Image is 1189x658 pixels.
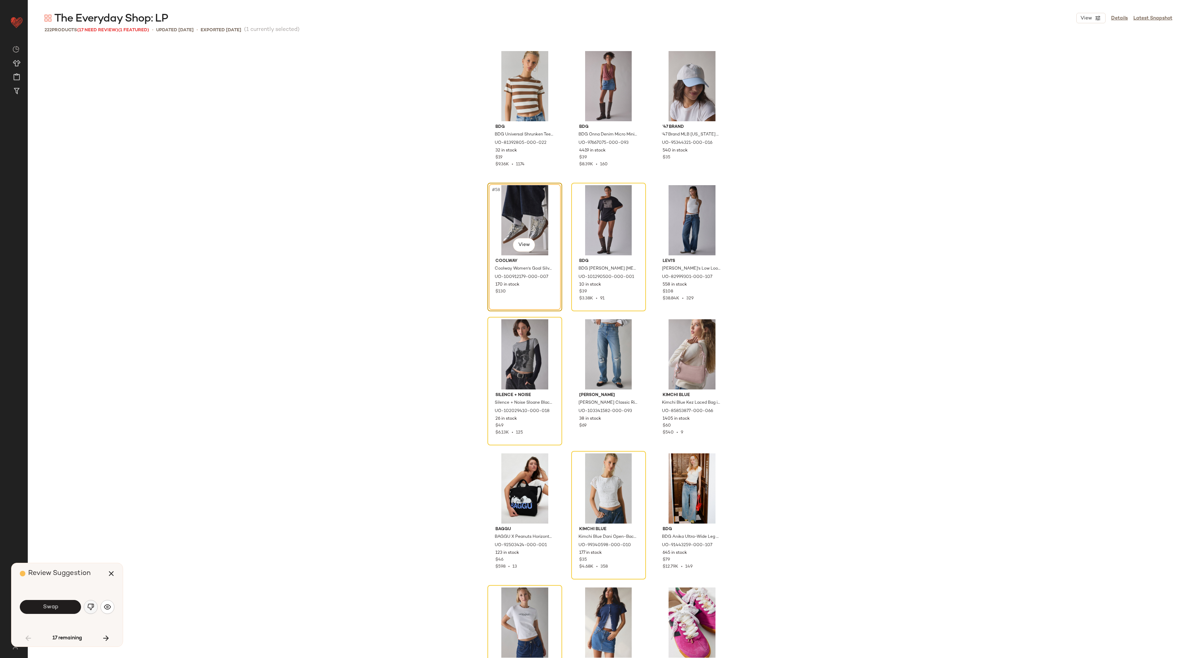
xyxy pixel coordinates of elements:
[152,26,153,34] span: •
[579,274,634,280] span: UO-101290500-000-001
[495,162,509,167] span: $9.36K
[663,282,687,288] span: 558 in stock
[681,430,683,435] span: 9
[42,604,58,610] span: Swap
[490,319,560,389] img: 102029410_018_b
[663,430,674,435] span: $540
[662,542,712,549] span: UO-91443259-000-107
[495,140,547,146] span: UO-81392805-000-022
[600,162,608,167] span: 160
[495,400,553,406] span: Silence + Noise Sloane Black Cat Graphic Twofer Long Sleeve Tee in Black/White, Women's at Urban ...
[495,416,517,422] span: 26 in stock
[579,534,637,540] span: Kimchi Blue Dani Open-Back Tie Tee in White, Women's at Urban Outfitters
[662,140,712,146] span: UO-95344321-000-016
[495,423,503,429] span: $49
[685,565,693,569] span: 149
[45,15,51,22] img: svg%3e
[495,124,554,130] span: BDG
[118,28,149,33] span: (1 Featured)
[579,282,601,288] span: 10 in stock
[662,274,712,280] span: UO-82999301-000-107
[579,408,632,414] span: UO-103341582-000-093
[579,289,587,295] span: $39
[28,570,91,577] span: Review Suggestion
[678,565,685,569] span: •
[1111,15,1128,22] a: Details
[663,296,679,301] span: $38.84K
[574,587,644,658] img: 97667075_091_b
[495,148,517,154] span: 32 in stock
[600,296,605,301] span: 91
[512,565,517,569] span: 13
[686,296,694,301] span: 329
[579,400,637,406] span: [PERSON_NAME] Classic Rider™ Mid-Rise Distressed Straight Leg [PERSON_NAME] in Spring Back, Women...
[495,392,554,398] span: Silence + Noise
[495,408,550,414] span: UO-102029410-000-018
[490,185,560,255] img: 100912179_007_b
[52,635,82,641] span: 17 remaining
[87,603,94,610] img: svg%3e
[663,392,721,398] span: Kimchi Blue
[579,423,587,429] span: $69
[679,296,686,301] span: •
[490,51,560,121] img: 81392805_022_b
[77,28,118,33] span: (17 Need Review)
[244,26,300,34] span: (1 currently selected)
[663,155,670,161] span: $35
[45,27,149,34] div: Products
[657,319,727,389] img: 85853877_066_b
[491,187,501,194] span: #58
[657,185,727,255] img: 82999301_107_b
[495,557,503,563] span: $46
[663,550,687,556] span: 645 in stock
[495,430,509,435] span: $6.13K
[495,542,547,549] span: UO-92503424-000-001
[1080,16,1092,21] span: View
[579,124,638,130] span: BDG
[579,526,638,533] span: Kimchi Blue
[516,162,525,167] span: 1174
[579,162,593,167] span: $8.39K
[574,453,644,524] img: 99340598_010_b
[579,155,587,161] span: $39
[490,453,560,524] img: 92503424_001_b
[579,416,601,422] span: 38 in stock
[574,51,644,121] img: 97667075_093_b
[579,296,593,301] span: $3.38K
[662,534,721,540] span: BDG Anika Ultra-Wide Leg Column [PERSON_NAME] in Vintage Denim Medium, Women's at Urban Outfitters
[579,542,631,549] span: UO-99340598-000-010
[495,565,505,569] span: $598
[579,132,637,138] span: BDG Onna Denim Micro Mini Skirt in Mid Indigo, Women's at Urban Outfitters
[509,430,516,435] span: •
[495,266,553,272] span: Coolway Women's Goal Silver Metallic Sneaker in Silver Metallic, Women's at Urban Outfitters
[663,565,678,569] span: $12.79K
[579,557,587,563] span: $35
[495,274,548,280] span: UO-100912179-000-007
[10,15,24,29] img: heart_red.DM2ytmEG.svg
[579,148,606,154] span: 4419 in stock
[663,416,690,422] span: 1405 in stock
[579,550,602,556] span: 177 in stock
[662,266,721,272] span: [PERSON_NAME]'s Low Loose [PERSON_NAME] in Living The Good Life, Women's at Urban Outfitters
[505,565,512,569] span: •
[201,27,241,34] p: Exported [DATE]
[657,51,727,121] img: 95344321_016_b
[663,526,721,533] span: BDG
[513,238,535,252] button: View
[662,408,713,414] span: UO-85853877-000-066
[1133,15,1172,22] a: Latest Snapshot
[600,565,608,569] span: 358
[657,453,727,524] img: 91443259_107_b
[663,557,670,563] span: $79
[663,148,688,154] span: 540 in stock
[8,644,22,650] img: svg%3e
[662,400,721,406] span: Kimchi Blue Kez Laced Bag in Pink, Women's at Urban Outfitters
[495,550,519,556] span: 123 in stock
[45,28,52,33] span: 222
[574,185,644,255] img: 101290500_001_b
[516,430,523,435] span: 125
[518,242,529,248] span: View
[495,132,553,138] span: BDG Universal Shrunken Tee in Brown Stripe, Women's at Urban Outfitters
[593,296,600,301] span: •
[13,46,19,53] img: svg%3e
